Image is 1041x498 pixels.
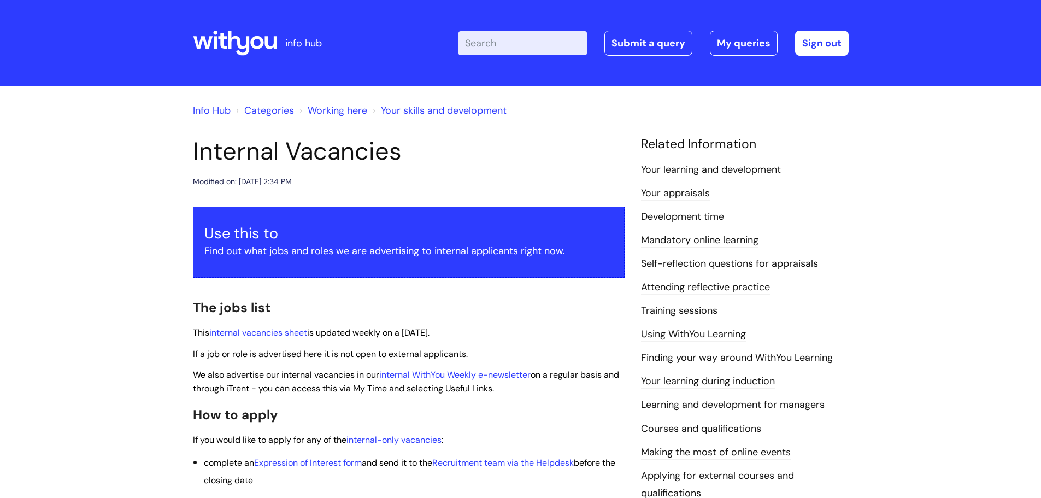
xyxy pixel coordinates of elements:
[254,457,362,468] a: Expression of Interest form
[641,186,710,201] a: Your appraisals
[193,299,270,316] span: The jobs list
[641,137,849,152] h4: Related Information
[244,104,294,117] a: Categories
[641,446,791,460] a: Making the most of online events
[641,304,717,318] a: Training sessions
[193,406,278,423] span: How to apply
[641,374,775,389] a: Your learning during induction
[233,102,294,119] li: Solution home
[285,34,322,52] p: info hub
[641,233,758,248] a: Mandatory online learning
[641,327,746,342] a: Using WithYou Learning
[641,163,781,177] a: Your learning and development
[209,327,307,338] a: internal vacancies sheet
[795,31,849,56] a: Sign out
[641,210,724,224] a: Development time
[204,242,613,260] p: Find out what jobs and roles we are advertising to internal applicants right now.
[370,102,507,119] li: Your skills and development
[641,422,761,436] a: Courses and qualifications
[193,369,619,394] span: We also advertise our internal vacancies in our on a regular basis and through iTrent - you can a...
[193,434,443,446] span: If you would like to apply for any of the :
[604,31,692,56] a: Submit a query
[641,257,818,271] a: Self-reflection questions for appraisals
[209,474,253,486] span: losing date
[458,31,849,56] div: | -
[193,175,292,189] div: Modified on: [DATE] 2:34 PM
[346,434,442,446] a: internal-only vacancies
[381,104,507,117] a: Your skills and development
[641,280,770,295] a: Attending reflective practice
[308,104,367,117] a: Working here
[641,398,825,412] a: Learning and development for managers
[193,348,468,360] span: If a job or role is advertised here it is not open to external applicants.
[204,457,615,486] span: and send it to the before the c
[204,225,613,242] h3: Use this to
[297,102,367,119] li: Working here
[458,31,587,55] input: Search
[204,457,254,468] span: complete an
[379,369,531,380] a: internal WithYou Weekly e-newsletter
[641,351,833,365] a: Finding your way around WithYou Learning
[432,457,574,468] a: Recruitment team via the Helpdesk
[710,31,778,56] a: My queries
[193,327,430,338] span: This is updated weekly on a [DATE].
[193,137,625,166] h1: Internal Vacancies
[193,104,231,117] a: Info Hub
